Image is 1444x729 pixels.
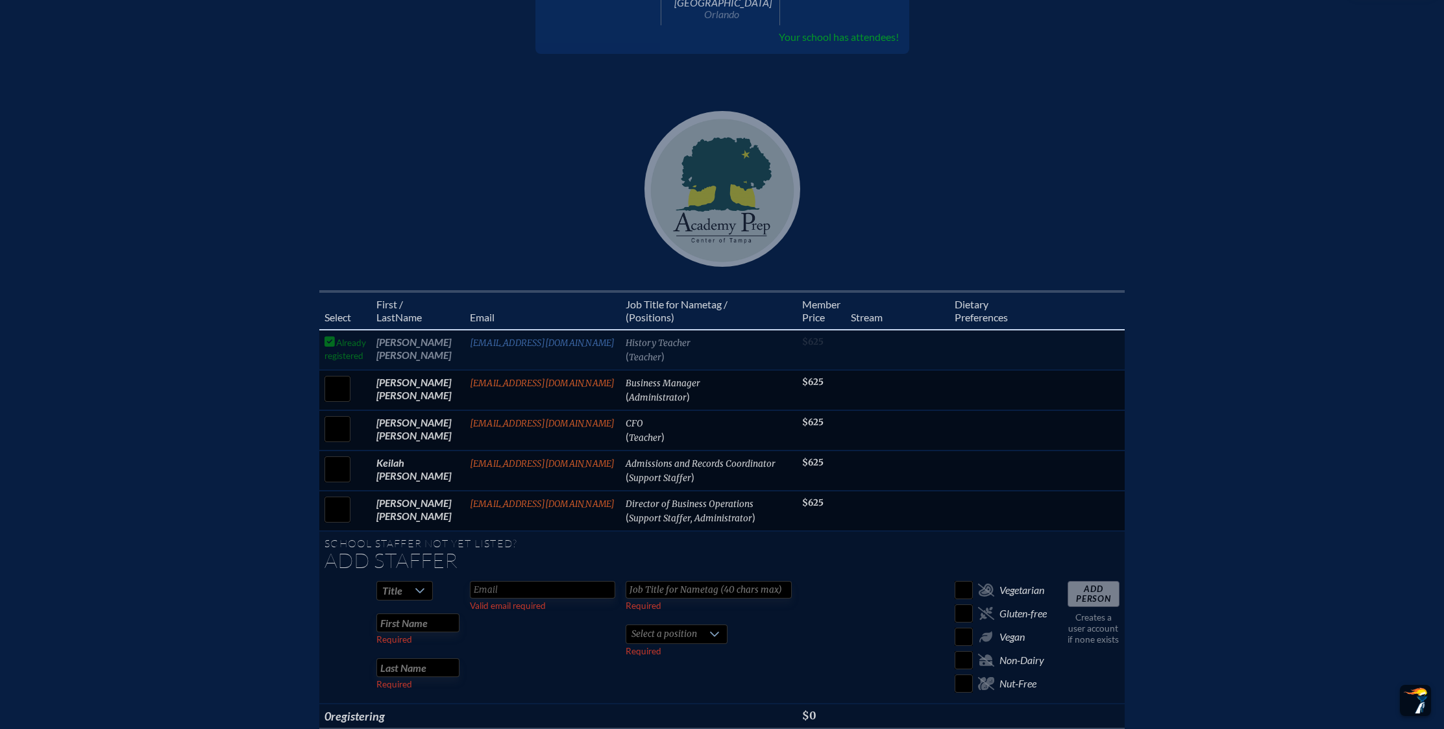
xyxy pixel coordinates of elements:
[626,600,661,611] label: Required
[626,458,776,469] span: Admissions and Records Coordinator
[626,418,643,429] span: CFO
[629,473,691,484] span: Support Staffer
[626,338,691,349] span: History Teacher
[626,499,753,510] span: Director of Business Operations
[324,311,351,323] span: Select
[999,677,1036,690] span: Nut-Free
[319,704,465,728] th: 0
[382,584,402,597] span: Title
[1402,687,1428,713] img: To the top
[626,581,792,599] input: Job Title for Nametag (40 chars max)
[470,418,615,429] a: [EMAIL_ADDRESS][DOMAIN_NAME]
[376,298,403,310] span: First /
[470,581,615,599] input: Email
[629,352,661,363] span: Teacher
[704,8,739,20] span: Orlando
[376,658,459,677] input: Last Name
[644,111,800,267] img: Academy Prep Center of Tampa
[371,451,465,491] td: Keilah [PERSON_NAME]
[470,458,615,469] a: [EMAIL_ADDRESS][DOMAIN_NAME]
[376,634,412,645] label: Required
[846,291,949,330] th: Stream
[371,370,465,410] td: [PERSON_NAME] [PERSON_NAME]
[376,679,412,689] label: Required
[691,471,694,483] span: )
[797,291,846,330] th: Memb
[371,330,465,370] td: [PERSON_NAME] [PERSON_NAME]
[620,291,797,330] th: Job Title for Nametag / (Positions)
[465,291,620,330] th: Email
[626,625,702,643] span: Select a position
[661,350,665,362] span: )
[626,646,661,656] label: Required
[470,338,615,349] a: [EMAIL_ADDRESS][DOMAIN_NAME]
[1400,685,1431,716] button: Scroll Top
[831,298,840,310] span: er
[629,392,687,403] span: Administrator
[797,704,846,728] th: $0
[999,584,1044,597] span: Vegetarian
[626,350,629,362] span: (
[779,31,899,43] span: Your school has attendees!
[629,432,661,443] span: Teacher
[626,390,629,402] span: (
[999,630,1025,643] span: Vegan
[626,430,629,443] span: (
[371,410,465,451] td: [PERSON_NAME] [PERSON_NAME]
[999,607,1047,620] span: Gluten-free
[802,457,824,468] span: $625
[661,430,665,443] span: )
[377,582,408,600] span: Title
[752,511,755,523] span: )
[802,377,824,388] span: $625
[626,511,629,523] span: (
[626,471,629,483] span: (
[371,491,465,531] td: [PERSON_NAME] [PERSON_NAME]
[949,291,1052,330] th: Diet
[376,311,395,323] span: Last
[687,390,690,402] span: )
[371,291,465,330] th: Name
[802,497,824,508] span: $625
[331,709,385,723] span: registering
[629,513,752,524] span: Support Staffer, Administrator
[802,417,824,428] span: $625
[999,654,1044,667] span: Non-Dairy
[470,499,615,510] a: [EMAIL_ADDRESS][DOMAIN_NAME]
[470,600,546,611] label: Valid email required
[1068,612,1120,645] p: Creates a user account if none exists
[376,613,459,632] input: First Name
[802,311,825,323] span: Price
[470,378,615,389] a: [EMAIL_ADDRESS][DOMAIN_NAME]
[626,378,700,389] span: Business Manager
[955,298,1008,323] span: ary Preferences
